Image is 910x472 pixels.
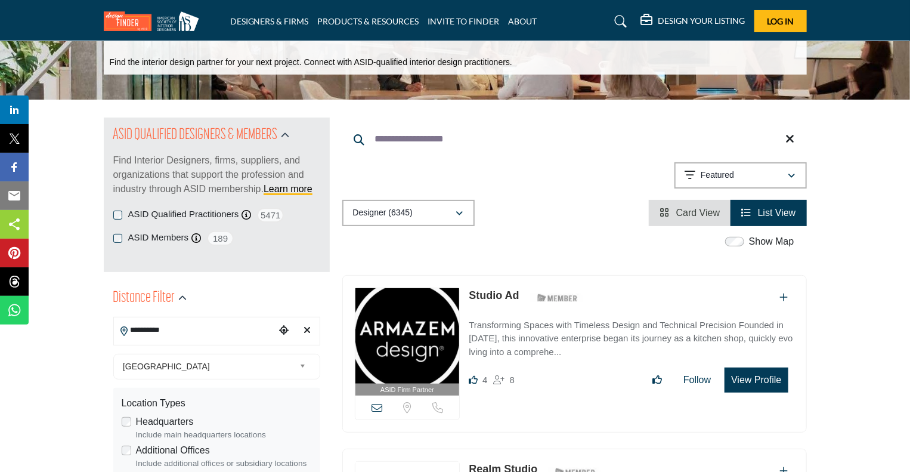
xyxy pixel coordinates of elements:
[749,235,794,249] label: Show Map
[355,288,460,396] a: ASID Firm Partner
[275,318,293,344] div: Choose your current location
[380,385,434,395] span: ASID Firm Partner
[128,231,189,245] label: ASID Members
[128,208,239,221] label: ASID Qualified Practitioners
[741,208,796,218] a: View List
[113,153,320,196] p: Find Interior Designers, firms, suppliers, and organizations that support the profession and indu...
[207,231,234,246] span: 189
[136,443,210,458] label: Additional Offices
[113,288,175,309] h2: Distance Filter
[113,234,122,243] input: ASID Members checkbox
[780,292,788,303] a: Add To List
[676,208,720,218] span: Card View
[113,125,278,146] h2: ASID QUALIFIED DESIGNERS & MEMBERS
[510,375,515,385] span: 8
[299,318,317,344] div: Clear search location
[603,12,634,31] a: Search
[482,375,487,385] span: 4
[104,11,205,31] img: Site Logo
[342,200,475,226] button: Designer (6345)
[767,16,794,26] span: Log In
[113,211,122,220] input: ASID Qualified Practitioners checkbox
[494,373,515,387] div: Followers
[660,208,720,218] a: View Card
[641,14,745,29] div: DESIGN YOUR LISTING
[469,319,794,359] p: Transforming Spaces with Timeless Design and Technical Precision Founded in [DATE], this innovati...
[701,169,734,181] p: Featured
[531,291,584,306] img: ASID Members Badge Icon
[469,311,794,359] a: Transforming Spaces with Timeless Design and Technical Precision Founded in [DATE], this innovati...
[674,162,807,189] button: Featured
[355,288,460,384] img: Studio Ad
[136,458,312,470] div: Include additional offices or subsidiary locations
[645,368,670,392] button: Like listing
[754,10,807,32] button: Log In
[509,16,537,26] a: ABOUT
[725,368,788,393] button: View Profile
[123,359,295,374] span: [GEOGRAPHIC_DATA]
[318,16,419,26] a: PRODUCTS & RESOURCES
[110,57,512,69] p: Find the interior design partner for your next project. Connect with ASID-qualified interior desi...
[136,429,312,441] div: Include main headquarters locations
[136,415,194,429] label: Headquarters
[469,289,519,301] a: Studio Ad
[428,16,500,26] a: INVITE TO FINDER
[758,208,796,218] span: List View
[342,125,807,153] input: Search Keyword
[353,207,413,219] p: Designer (6345)
[469,288,519,304] p: Studio Ad
[469,375,478,384] i: Likes
[731,200,806,226] li: List View
[649,200,731,226] li: Card View
[264,184,312,194] a: Learn more
[658,16,745,26] h5: DESIGN YOUR LISTING
[230,16,309,26] a: DESIGNERS & FIRMS
[114,319,275,342] input: Search Location
[676,368,719,392] button: Follow
[257,208,284,223] span: 5471
[122,396,312,411] div: Location Types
